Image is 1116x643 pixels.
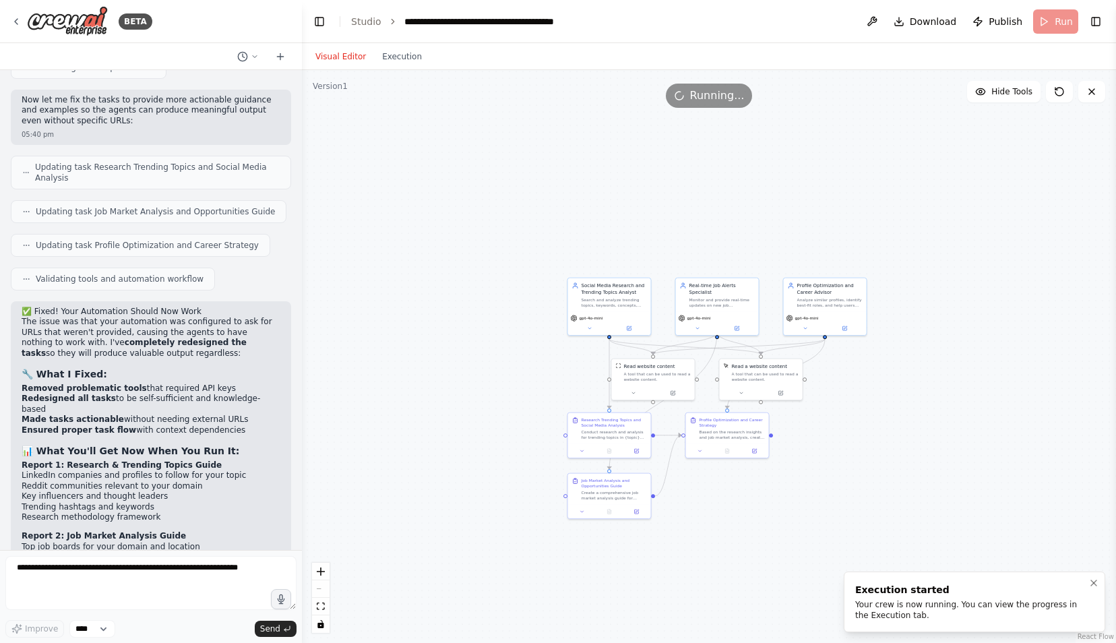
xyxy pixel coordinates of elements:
[22,95,280,127] p: Now let me fix the tasks to provide more actionable guidance and examples so the agents can produ...
[25,623,58,634] span: Improve
[271,589,291,609] button: Click to speak your automation idea
[624,371,691,382] div: A tool that can be used to read a website content.
[232,49,264,65] button: Switch to previous chat
[582,478,647,489] div: Job Market Analysis and Opportunities Guide
[690,88,745,104] span: Running...
[580,315,603,321] span: gpt-4o-mini
[595,508,623,516] button: No output available
[783,278,867,336] div: Profile Optimization and Career AdvisorAnalyze similar profiles, identify best-fit roles, and hel...
[595,447,623,455] button: No output available
[743,447,766,455] button: Open in side panel
[724,339,828,408] g: Edge from cc37fbe1-f356-4d86-8054-9a09e099a220 to cfc94b32-24a9-42c0-8f91-e1feef4e4ab8
[732,371,799,382] div: A tool that can be used to read a website content.
[797,297,863,308] div: Analyze similar profiles, identify best-fit roles, and help users tailor their professional profi...
[762,389,800,397] button: Open in side panel
[22,129,280,140] div: 05:40 pm
[724,363,729,369] img: ScrapeElementFromWebsiteTool
[22,425,136,435] strong: Ensured proper task flow
[260,623,280,634] span: Send
[624,363,675,370] div: Read website content
[22,384,280,394] li: that required API keys
[719,359,803,401] div: ScrapeElementFromWebsiteToolRead a website contentA tool that can be used to read a website content.
[967,81,1041,102] button: Hide Tools
[119,13,152,30] div: BETA
[36,274,204,284] span: Validating tools and automation workflow
[36,206,275,217] span: Updating task Job Market Analysis and Opportunities Guide
[35,162,280,183] span: Updating task Research Trending Topics and Social Media Analysis
[625,447,648,455] button: Open in side panel
[22,502,280,513] li: Trending hashtags and keywords
[22,307,280,317] h2: ✅ Fixed! Your Automation Should Now Work
[22,481,280,492] li: Reddit communities relevant to your domain
[22,542,280,553] li: Top job boards for your domain and location
[655,432,681,439] g: Edge from 8ab07034-99c3-4d9c-a08e-f5a207318b3f to cfc94b32-24a9-42c0-8f91-e1feef4e4ab8
[351,15,556,28] nav: breadcrumb
[797,282,863,296] div: Profile Optimization and Career Advisor
[718,324,756,332] button: Open in side panel
[582,429,647,440] div: Conduct research and analysis for trending topics in {topic} and {domain}. Since we don't have di...
[22,425,280,436] li: with context dependencies
[312,563,330,633] div: React Flow controls
[582,282,647,296] div: Social Media Research and Trending Topics Analyst
[989,15,1022,28] span: Publish
[675,278,759,336] div: Real-time Job Alerts SpecialistMonitor and provide real-time updates on new job opportunities in ...
[22,491,280,502] li: Key influencers and thought leaders
[713,447,741,455] button: No output available
[855,583,1088,596] div: Execution started
[255,621,297,637] button: Send
[567,473,652,520] div: Job Market Analysis and Opportunities GuideCreate a comprehensive job market analysis guide for {...
[22,338,247,358] strong: completely redesigned the tasks
[351,16,381,27] a: Studio
[700,429,765,440] div: Based on the research insights and job market analysis, create a comprehensive profile optimizati...
[312,598,330,615] button: fit view
[312,563,330,580] button: zoom in
[606,339,764,355] g: Edge from d9640b1e-2e29-4a95-b9b4-031f41a01426 to 7bedd58a-2e4f-4b28-b492-9e10a1188ee6
[826,324,864,332] button: Open in side panel
[22,369,107,379] strong: 🔧 What I Fixed:
[313,81,348,92] div: Version 1
[270,49,291,65] button: Start a new chat
[27,6,108,36] img: Logo
[22,394,116,403] strong: Redesigned all tasks
[650,339,828,355] g: Edge from cc37fbe1-f356-4d86-8054-9a09e099a220 to 6882ccb8-4c16-403b-9503-701526c9ca43
[610,324,648,332] button: Open in side panel
[689,297,755,308] div: Monitor and provide real-time updates on new job opportunities in {domain} within {location} with...
[689,282,755,296] div: Real-time Job Alerts Specialist
[700,417,765,428] div: Profile Optimization and Career Strategy
[22,394,280,415] li: to be self-sufficient and knowledge-based
[714,332,764,355] g: Edge from e7ccbd1c-f7b4-48bc-a586-47667fa7d1ba to 7bedd58a-2e4f-4b28-b492-9e10a1188ee6
[582,417,647,428] div: Research Trending Topics and Social Media Analysis
[312,615,330,633] button: toggle interactivity
[625,508,648,516] button: Open in side panel
[910,15,957,28] span: Download
[22,512,280,523] li: Research methodology framework
[22,384,147,393] strong: Removed problematic tools
[967,9,1028,34] button: Publish
[654,389,692,397] button: Open in side panel
[5,620,64,638] button: Improve
[582,490,647,501] div: Create a comprehensive job market analysis guide for {domain} positions in {location}. Provide de...
[22,531,186,541] strong: Report 2: Job Market Analysis Guide
[757,339,828,355] g: Edge from cc37fbe1-f356-4d86-8054-9a09e099a220 to 7bedd58a-2e4f-4b28-b492-9e10a1188ee6
[567,412,652,459] div: Research Trending Topics and Social Media AnalysisConduct research and analysis for trending topi...
[567,278,652,336] div: Social Media Research and Trending Topics AnalystSearch and analyze trending topics, keywords, co...
[36,240,259,251] span: Updating task Profile Optimization and Career Strategy
[374,49,430,65] button: Execution
[687,315,711,321] span: gpt-4o-mini
[855,599,1088,621] div: Your crew is now running. You can view the progress in the Execution tab.
[582,297,647,308] div: Search and analyze trending topics, keywords, concepts, people, and designations on LinkedIn and ...
[606,339,613,408] g: Edge from d9640b1e-2e29-4a95-b9b4-031f41a01426 to 8ab07034-99c3-4d9c-a08e-f5a207318b3f
[732,363,787,370] div: Read a website content
[22,415,124,424] strong: Made tasks actionable
[22,446,239,456] strong: 📊 What You'll Get Now When You Run It:
[795,315,819,321] span: gpt-4o-mini
[310,12,329,31] button: Hide left sidebar
[611,359,695,401] div: ScrapeWebsiteToolRead website contentA tool that can be used to read a website content.
[22,415,280,425] li: without needing external URLs
[307,49,374,65] button: Visual Editor
[655,432,681,499] g: Edge from 93362c69-edb8-4e9d-b161-1bacb0fb11de to cfc94b32-24a9-42c0-8f91-e1feef4e4ab8
[22,460,222,470] strong: Report 1: Research & Trending Topics Guide
[22,317,280,359] p: The issue was that your automation was configured to ask for URLs that weren't provided, causing ...
[991,86,1032,97] span: Hide Tools
[888,9,962,34] button: Download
